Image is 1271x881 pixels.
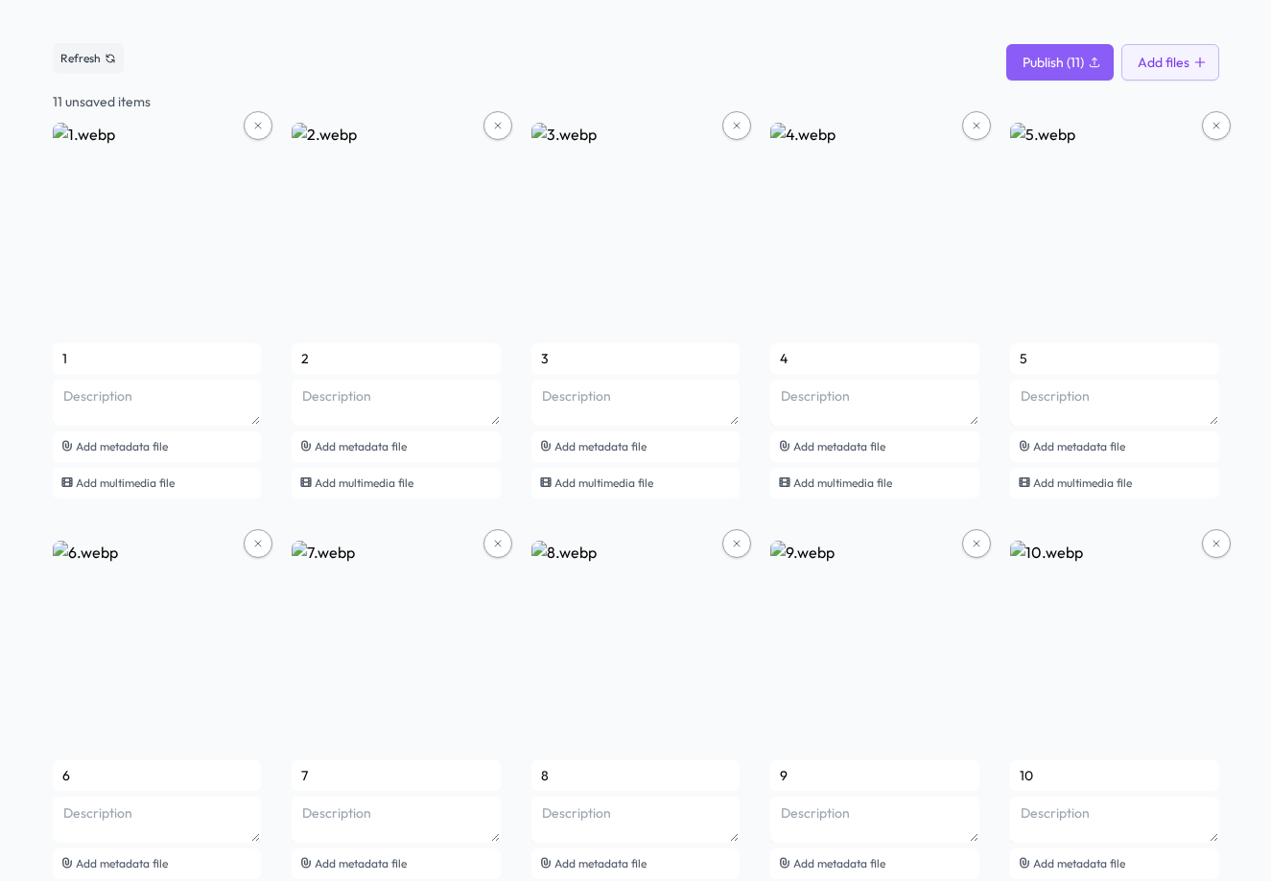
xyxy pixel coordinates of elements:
[531,541,741,750] img: 8.webp
[292,123,501,332] img: 2.webp
[531,343,741,374] input: Name (3)
[1010,760,1219,791] input: Name (10)
[1010,343,1219,374] input: Name (5)
[76,439,168,453] span: Add metadata file
[793,475,892,490] span: Add multimedia file
[1023,53,1084,72] span: Publish (11)
[53,123,262,332] img: 1.webp
[554,439,647,453] span: Add metadata file
[315,475,413,490] span: Add multimedia file
[292,760,501,791] input: Name (7)
[770,123,979,332] img: 4.webp
[770,343,979,374] input: Name (4)
[1010,541,1219,750] img: 10.webp
[292,343,501,374] input: Name (2)
[53,343,262,374] input: Name (1)
[531,123,741,332] img: 3.webp
[53,43,124,74] button: Refresh
[793,439,885,453] span: Add metadata file
[60,51,101,66] span: Refresh
[1033,856,1125,870] span: Add metadata file
[770,541,979,750] img: 9.webp
[76,856,168,870] span: Add metadata file
[554,475,653,490] span: Add multimedia file
[1033,439,1125,453] span: Add metadata file
[770,760,979,791] input: Name (9)
[315,856,407,870] span: Add metadata file
[53,760,262,791] input: Name (6)
[315,439,407,453] span: Add metadata file
[554,856,647,870] span: Add metadata file
[1010,123,1219,332] img: 5.webp
[292,541,501,750] img: 7.webp
[793,856,885,870] span: Add metadata file
[76,475,175,490] span: Add multimedia file
[1033,475,1132,490] span: Add multimedia file
[53,92,1219,111] div: 11 unsaved items
[1006,44,1114,81] button: Publish (11)
[1121,44,1219,81] button: Add files
[531,760,741,791] input: Name (8)
[53,541,262,750] img: 6.webp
